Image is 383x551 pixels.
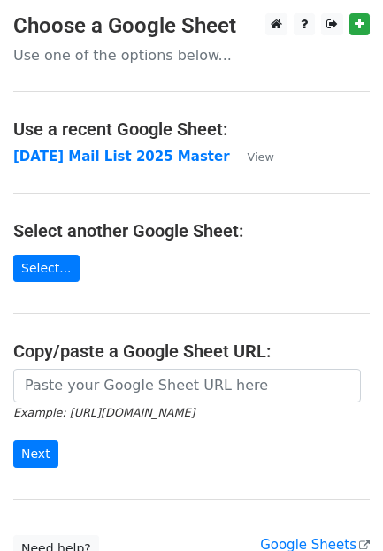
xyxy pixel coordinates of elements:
[13,119,370,140] h4: Use a recent Google Sheet:
[248,150,274,164] small: View
[13,406,195,419] small: Example: [URL][DOMAIN_NAME]
[13,440,58,468] input: Next
[13,149,230,165] a: [DATE] Mail List 2025 Master
[13,46,370,65] p: Use one of the options below...
[13,341,370,362] h4: Copy/paste a Google Sheet URL:
[13,255,80,282] a: Select...
[13,220,370,241] h4: Select another Google Sheet:
[13,13,370,39] h3: Choose a Google Sheet
[230,149,274,165] a: View
[13,369,361,402] input: Paste your Google Sheet URL here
